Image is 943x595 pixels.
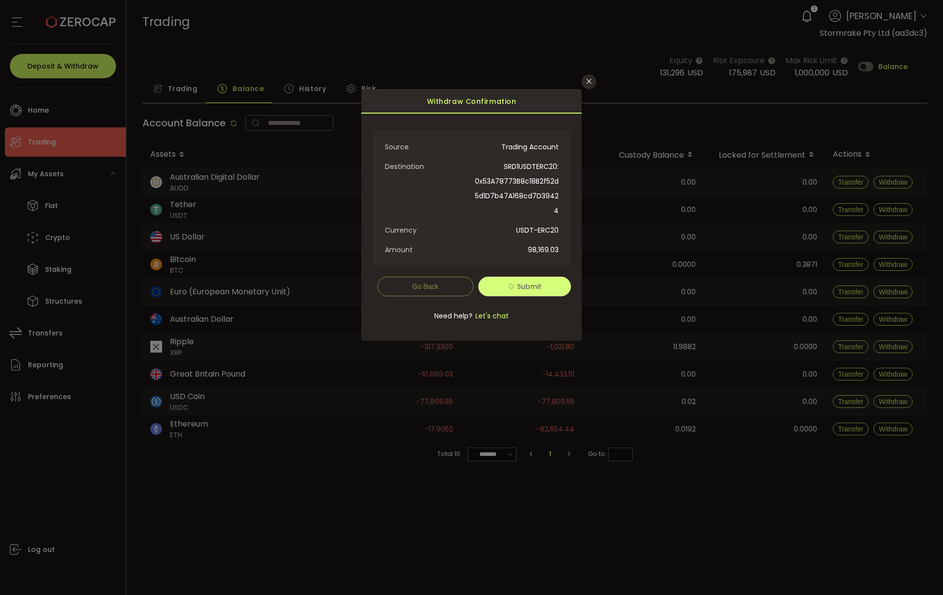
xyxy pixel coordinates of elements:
[385,140,472,154] span: Source
[472,311,509,321] span: Let's chat
[385,223,472,238] span: Currency
[412,283,439,290] span: Go Back
[385,242,472,257] span: Amount
[471,159,559,218] span: SRD1USDTERC20: 0x53A78773B8c18B2f52d5d1D7b47A168cd7D39424
[471,242,559,257] span: 98,169.03
[471,140,559,154] span: Trading Account
[377,277,473,296] button: Go Back
[434,311,472,321] span: Need help?
[361,89,582,114] div: Withdraw Confirmation
[385,159,472,174] span: Destination
[361,89,582,341] div: dialog
[894,548,943,595] iframe: Chat Widget
[471,223,559,238] span: USDT-ERC20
